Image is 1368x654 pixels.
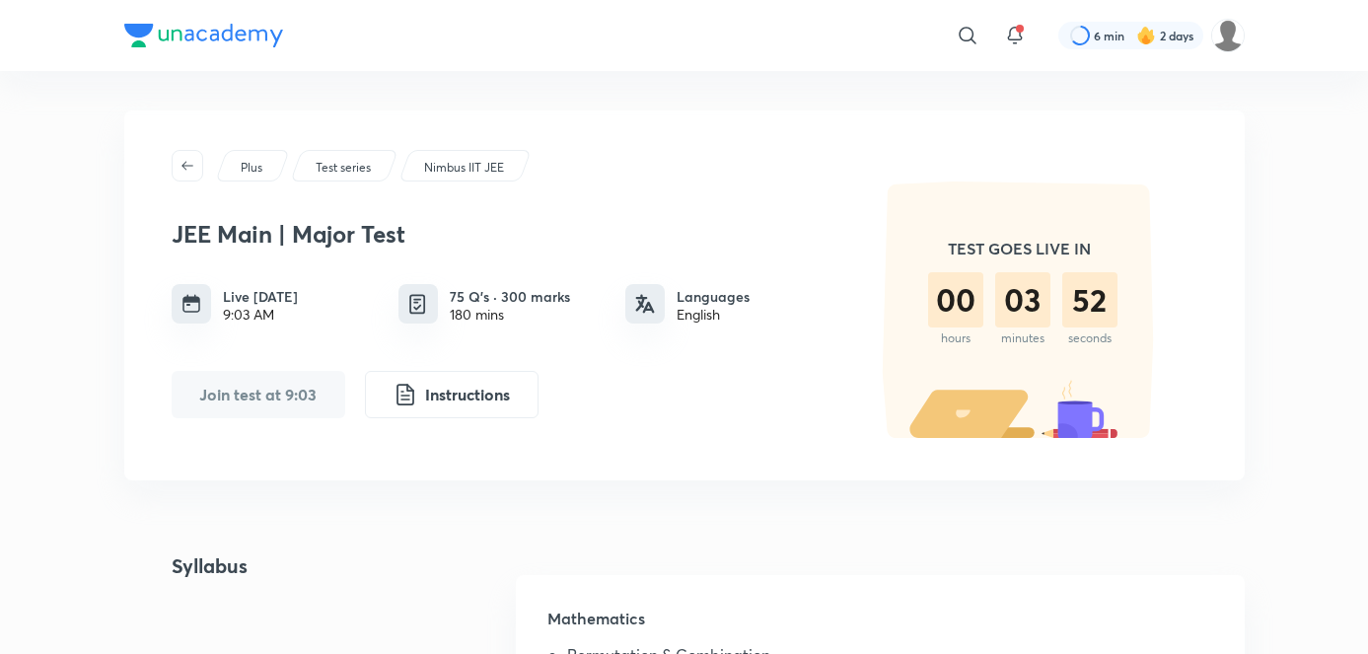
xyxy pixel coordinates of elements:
[312,159,374,177] a: Test series
[842,182,1197,438] img: timer
[405,292,430,317] img: quiz info
[420,159,507,177] a: Nimbus IIT JEE
[223,286,298,307] h6: Live [DATE]
[677,286,750,307] h6: Languages
[1062,272,1117,327] div: 52
[995,331,1050,345] div: minutes
[995,272,1050,327] div: 03
[928,237,1112,260] h5: TEST GOES LIVE IN
[172,220,832,249] h3: JEE Main | Major Test
[223,307,298,323] div: 9:03 AM
[237,159,265,177] a: Plus
[928,272,983,327] div: 00
[928,331,983,345] div: hours
[1136,26,1156,45] img: streak
[316,159,371,177] p: Test series
[635,294,655,314] img: languages
[547,607,1212,646] h5: Mathematics
[450,307,570,323] div: 180 mins
[450,286,570,307] h6: 75 Q’s · 300 marks
[1062,331,1117,345] div: seconds
[172,371,345,418] button: Join test at 9:03
[424,159,504,177] p: Nimbus IIT JEE
[124,24,283,47] img: Company Logo
[241,159,262,177] p: Plus
[394,383,417,406] img: instruction
[1211,19,1245,52] img: SUBHRANGSU DAS
[365,371,539,418] button: Instructions
[677,307,750,323] div: English
[181,294,201,314] img: timing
